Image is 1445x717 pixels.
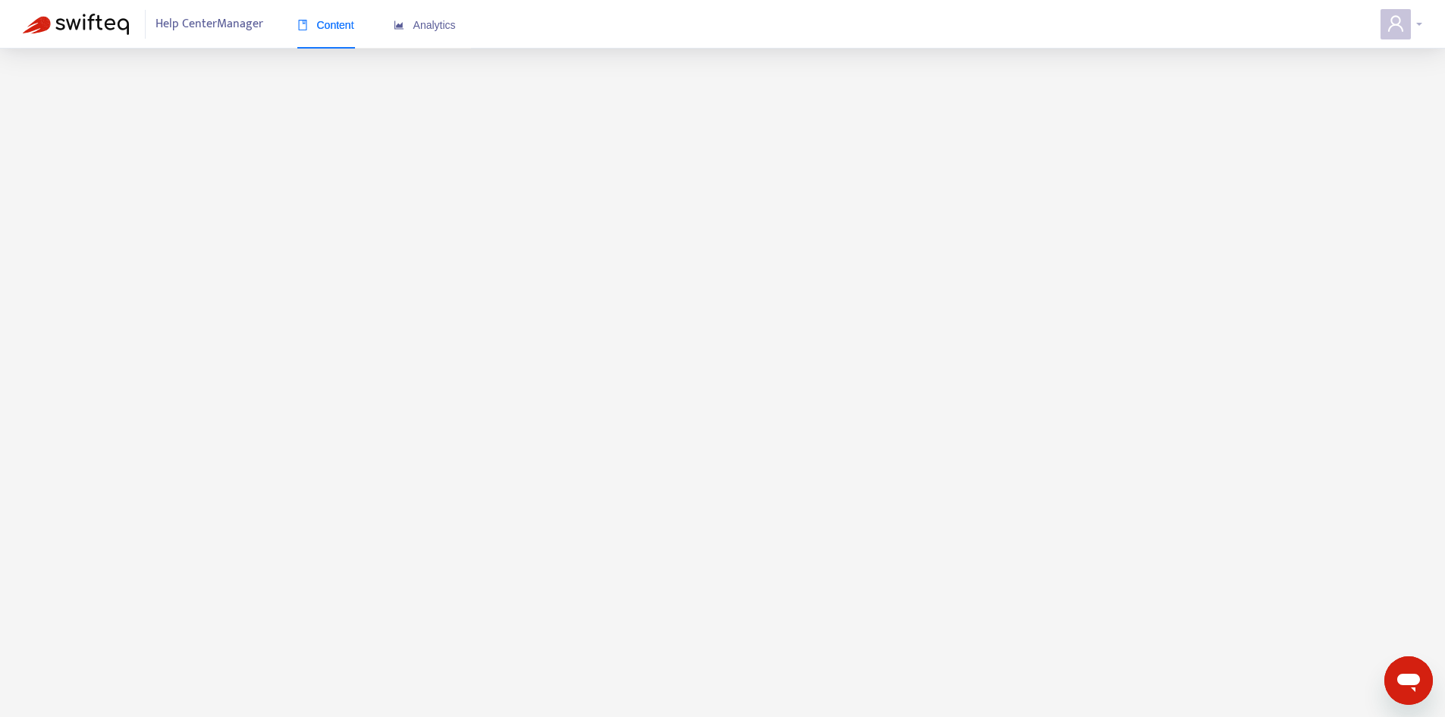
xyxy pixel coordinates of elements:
[23,14,129,35] img: Swifteq
[297,19,354,31] span: Content
[1387,14,1405,33] span: user
[394,19,456,31] span: Analytics
[1384,656,1433,705] iframe: Button to launch messaging window
[394,20,404,30] span: area-chart
[297,20,308,30] span: book
[155,10,263,39] span: Help Center Manager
